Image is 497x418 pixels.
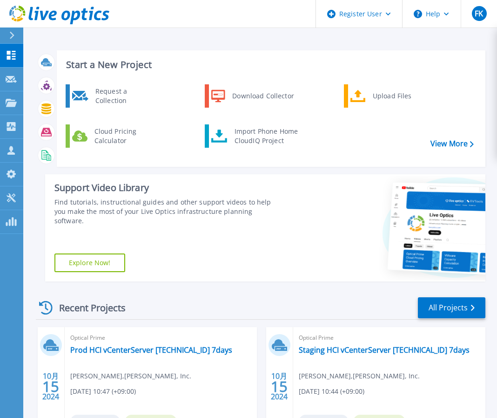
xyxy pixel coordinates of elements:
[70,333,251,343] span: Optical Prime
[299,371,420,381] span: [PERSON_NAME] , [PERSON_NAME], Inc.
[91,87,159,105] div: Request a Collection
[54,182,282,194] div: Support Video Library
[230,127,302,145] div: Import Phone Home CloudIQ Project
[475,10,483,17] span: FK
[205,84,300,108] a: Download Collector
[368,87,437,105] div: Upload Files
[228,87,298,105] div: Download Collector
[42,383,59,391] span: 15
[271,383,288,391] span: 15
[54,198,282,226] div: Find tutorials, instructional guides and other support videos to help you make the most of your L...
[66,84,161,108] a: Request a Collection
[299,333,480,343] span: Optical Prime
[66,124,161,148] a: Cloud Pricing Calculator
[70,371,191,381] span: [PERSON_NAME] , [PERSON_NAME], Inc.
[90,127,159,145] div: Cloud Pricing Calculator
[70,345,232,355] a: Prod HCI vCenterServer [TECHNICAL_ID] 7days
[299,386,364,397] span: [DATE] 10:44 (+09:00)
[344,84,439,108] a: Upload Files
[54,254,125,272] a: Explore Now!
[42,370,60,404] div: 10月 2024
[70,386,136,397] span: [DATE] 10:47 (+09:00)
[36,296,138,319] div: Recent Projects
[66,60,473,70] h3: Start a New Project
[270,370,288,404] div: 10月 2024
[299,345,470,355] a: Staging HCI vCenterServer [TECHNICAL_ID] 7days
[418,297,485,318] a: All Projects
[430,139,474,148] a: View More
